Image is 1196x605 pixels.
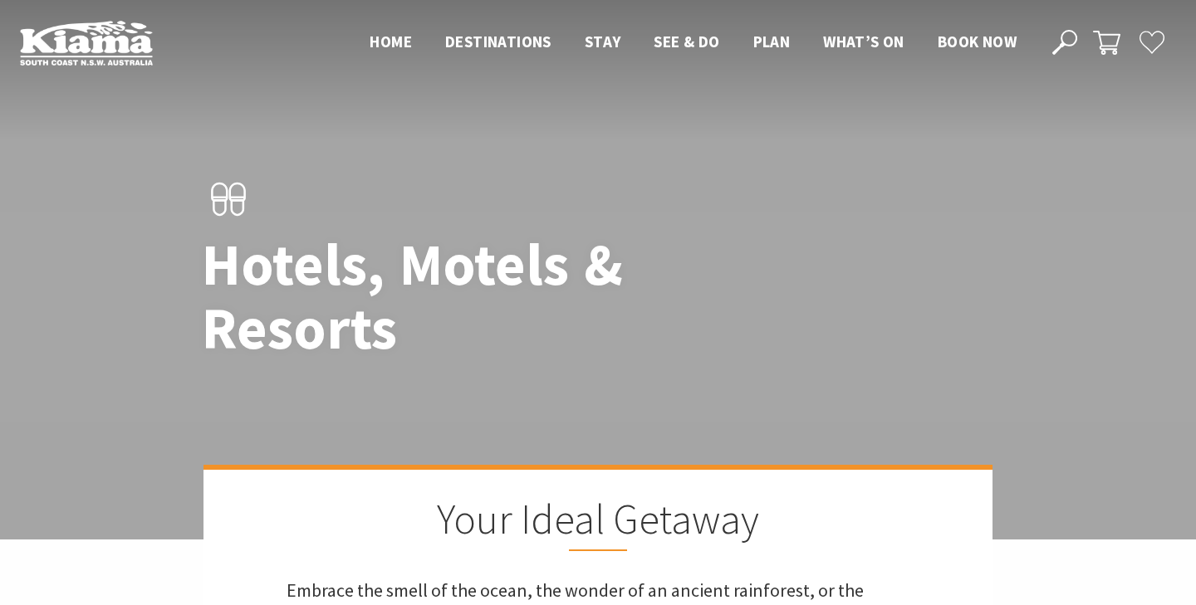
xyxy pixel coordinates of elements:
nav: Main Menu [353,29,1033,56]
span: Plan [753,32,791,51]
span: Home [370,32,412,51]
h2: Your Ideal Getaway [287,495,909,551]
span: Stay [585,32,621,51]
img: Kiama Logo [20,20,153,66]
h1: Hotels, Motels & Resorts [202,232,671,360]
span: See & Do [654,32,719,51]
span: Destinations [445,32,551,51]
span: Book now [938,32,1017,51]
span: What’s On [823,32,904,51]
